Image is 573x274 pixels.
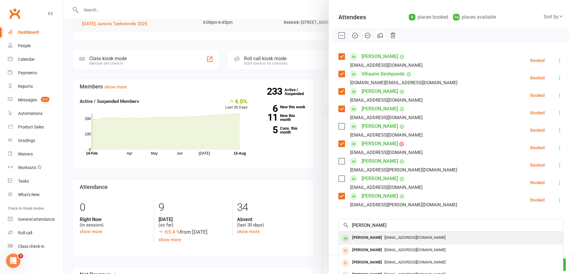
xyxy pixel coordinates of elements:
div: People [18,43,31,48]
a: Payments [8,66,63,80]
div: Calendar [18,57,35,62]
div: [EMAIL_ADDRESS][DOMAIN_NAME] [350,183,423,191]
div: [EMAIL_ADDRESS][PERSON_NAME][DOMAIN_NAME] [350,166,457,174]
div: Booked [530,163,545,167]
div: 9 [409,14,415,20]
a: [PERSON_NAME] [362,122,398,131]
a: Dashboard [8,26,63,39]
a: Vihaann Deshpande [362,69,405,79]
div: Gradings [18,138,35,143]
div: Booked [530,111,545,115]
a: Calendar [8,53,63,66]
div: Booked [530,128,545,132]
div: [PERSON_NAME] [350,233,384,242]
div: Booked [530,93,545,97]
div: Sort by [544,13,563,21]
div: prospect [342,247,349,254]
div: Dashboard [18,30,39,35]
span: 3 [18,254,23,258]
a: What's New [8,188,63,202]
div: [EMAIL_ADDRESS][PERSON_NAME][DOMAIN_NAME] [350,201,457,209]
a: Clubworx [7,6,22,21]
div: [EMAIL_ADDRESS][DOMAIN_NAME] [350,96,423,104]
div: [EMAIL_ADDRESS][DOMAIN_NAME] [350,149,423,156]
div: Workouts [18,165,36,170]
div: prospect [342,259,349,267]
span: 217 [41,97,49,102]
div: Booked [530,58,545,63]
a: [PERSON_NAME] [362,104,398,114]
div: places available [453,13,496,21]
div: General attendance [18,217,55,222]
div: [EMAIL_ADDRESS][DOMAIN_NAME] [350,131,423,139]
span: [EMAIL_ADDRESS][DOMAIN_NAME] [384,235,445,240]
div: Automations [18,111,42,116]
a: Waivers [8,147,63,161]
div: member [342,235,349,242]
div: Attendees [338,13,366,21]
div: [DOMAIN_NAME][EMAIL_ADDRESS][DOMAIN_NAME] [350,79,457,87]
iframe: Intercom live chat [6,254,20,268]
a: Reports [8,80,63,93]
div: Booked [530,180,545,185]
a: Roll call [8,226,63,240]
a: Class kiosk mode [8,240,63,253]
div: Messages [18,97,37,102]
a: Product Sales [8,120,63,134]
div: Roll call [18,230,32,235]
div: [PERSON_NAME] [350,258,384,267]
a: Automations [8,107,63,120]
div: Class check-in [18,244,45,249]
a: Messages 217 [8,93,63,107]
div: Booked [530,146,545,150]
div: Product Sales [18,125,44,129]
a: [PERSON_NAME] [362,52,398,61]
span: [EMAIL_ADDRESS][DOMAIN_NAME] [384,248,445,252]
div: Waivers [18,152,33,156]
div: Booked [530,198,545,202]
div: [EMAIL_ADDRESS][DOMAIN_NAME] [350,61,423,69]
div: places booked [409,13,448,21]
a: Workouts [8,161,63,174]
a: Gradings [8,134,63,147]
span: [EMAIL_ADDRESS][DOMAIN_NAME] [384,260,445,264]
input: Search to add attendees [338,219,563,232]
div: Payments [18,70,37,75]
a: [PERSON_NAME] [362,139,398,149]
div: Reports [18,84,33,89]
div: Booked [530,76,545,80]
a: [PERSON_NAME] [362,174,398,183]
div: [EMAIL_ADDRESS][DOMAIN_NAME] [350,114,423,122]
a: [PERSON_NAME] [362,191,398,201]
a: [PERSON_NAME] [362,156,398,166]
a: Tasks [8,174,63,188]
div: [PERSON_NAME] [350,246,384,254]
a: People [8,39,63,53]
a: General attendance kiosk mode [8,213,63,226]
div: 16 [453,14,460,20]
div: Tasks [18,179,29,183]
a: [PERSON_NAME] [362,87,398,96]
div: What's New [18,192,40,197]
